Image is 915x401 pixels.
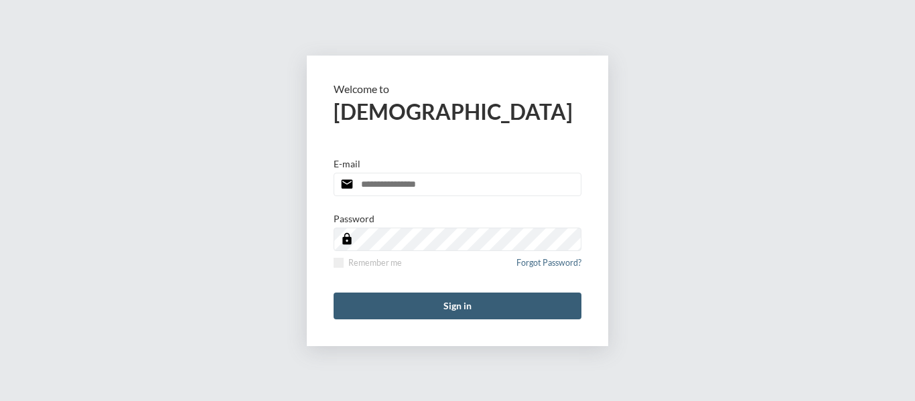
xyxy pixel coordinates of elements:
[334,98,581,125] h2: [DEMOGRAPHIC_DATA]
[334,213,374,224] p: Password
[334,293,581,319] button: Sign in
[334,82,581,95] p: Welcome to
[334,158,360,169] p: E-mail
[516,258,581,276] a: Forgot Password?
[334,258,402,268] label: Remember me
